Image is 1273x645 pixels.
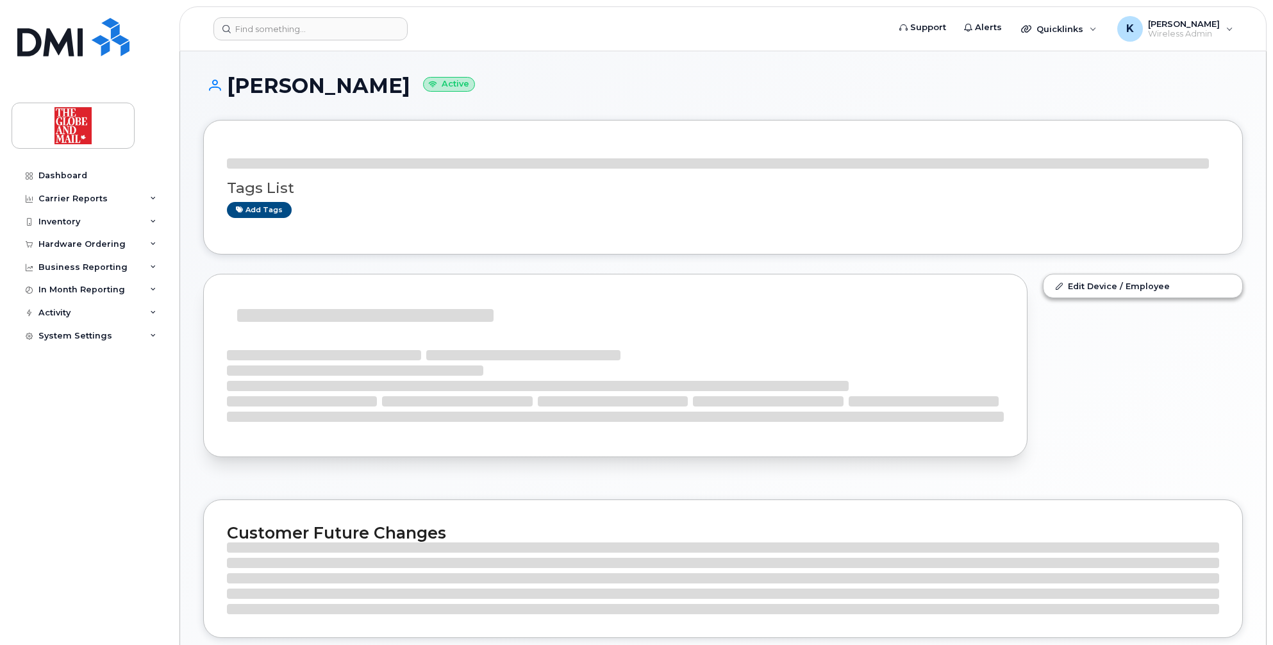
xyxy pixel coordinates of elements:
[227,523,1219,542] h2: Customer Future Changes
[423,77,475,92] small: Active
[203,74,1243,97] h1: [PERSON_NAME]
[1044,274,1242,297] a: Edit Device / Employee
[227,180,1219,196] h3: Tags List
[227,202,292,218] a: Add tags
